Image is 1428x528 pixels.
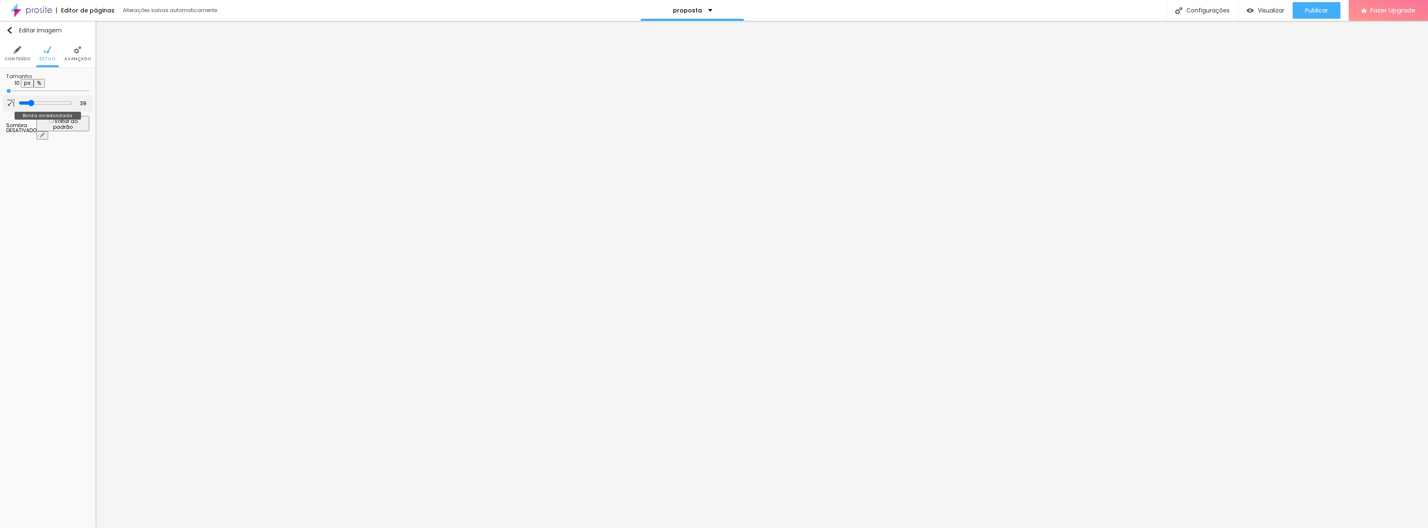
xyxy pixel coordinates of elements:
[123,8,218,13] div: Alterações salvas automaticamente
[34,79,45,88] button: %
[14,46,21,54] img: Icone
[21,79,34,88] button: px
[5,57,31,61] span: Conteúdo
[6,74,89,79] div: Tamanho
[6,123,37,128] div: Sombra
[1370,7,1416,14] span: Fazer Upgrade
[44,46,51,54] img: Icone
[6,27,62,34] div: Editar Imagem
[1247,7,1254,14] img: view-1.svg
[6,127,37,134] span: DESATIVADO
[37,116,89,131] button: Voltar ao padrão
[1293,2,1340,19] button: Publicar
[6,27,13,34] img: Icone
[53,118,78,130] span: Voltar ao padrão
[1305,7,1328,14] span: Publicar
[673,7,702,13] p: proposta
[1175,7,1182,14] img: Icone
[74,46,81,54] img: Icone
[39,57,56,61] span: Estilo
[1258,7,1284,14] span: Visualizar
[95,21,1428,528] iframe: Editor
[7,99,15,107] img: Icone
[1238,2,1293,19] button: Visualizar
[56,7,115,13] div: Editor de páginas
[64,57,91,61] span: Avançado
